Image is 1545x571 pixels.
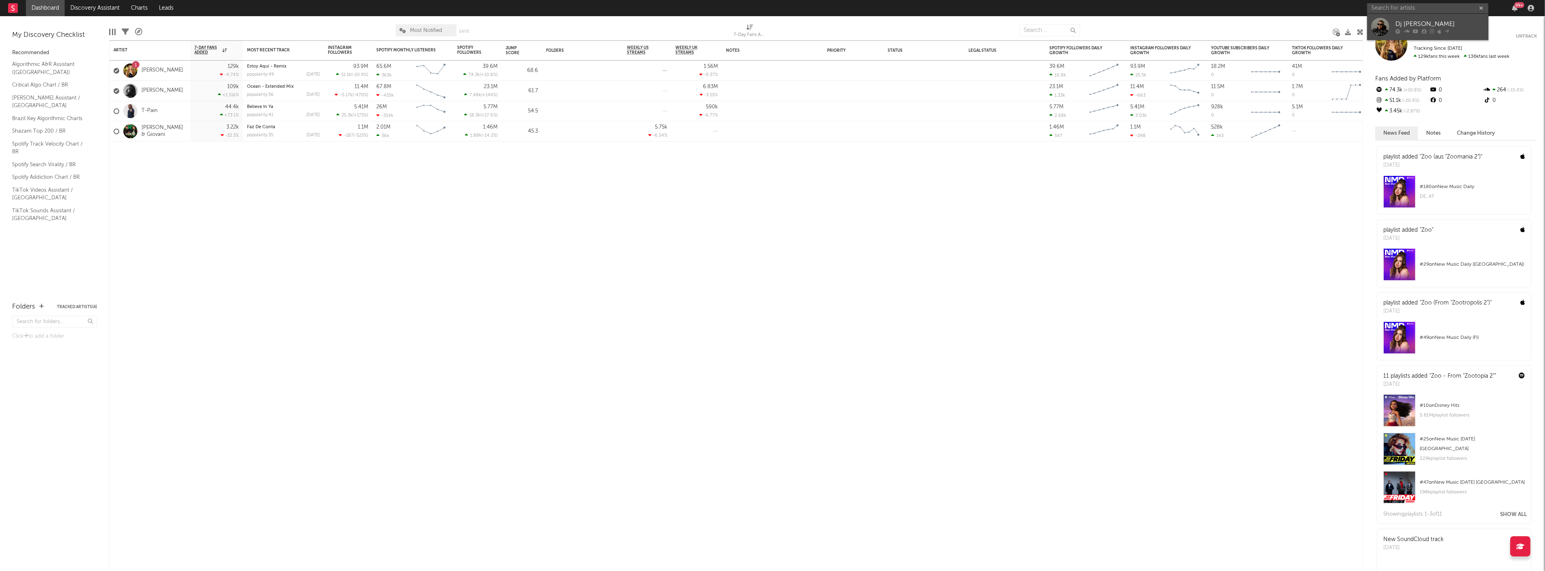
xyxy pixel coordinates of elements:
[1292,64,1302,69] div: 41M
[1375,127,1418,140] button: News Feed
[353,64,368,69] div: 93.9M
[247,93,274,97] div: popularity: 56
[12,93,89,110] a: [PERSON_NAME] Assistant / [GEOGRAPHIC_DATA]
[1049,133,1062,138] div: 547
[247,48,308,53] div: Most Recent Track
[1383,307,1492,315] div: [DATE]
[1292,46,1353,55] div: TikTok Followers Daily Growth
[1211,133,1224,138] div: 143
[1247,121,1284,142] svg: Chart title
[1167,101,1203,121] svg: Chart title
[1292,113,1295,118] div: 0
[247,85,294,89] a: Ocean - Extended Mix
[114,48,174,53] div: Artist
[1086,101,1122,121] svg: Chart title
[1420,434,1525,454] div: # 25 on New Music [DATE] [GEOGRAPHIC_DATA]
[469,93,481,97] span: 7.48k
[1086,81,1122,101] svg: Chart title
[1395,19,1484,29] div: Dj [PERSON_NAME]
[1377,248,1531,287] a: #29onNew Music Daily ([GEOGRAPHIC_DATA])
[1483,85,1537,95] div: 264
[464,112,498,118] div: ( )
[328,45,356,55] div: Instagram Followers
[459,29,470,34] button: Save
[247,125,320,129] div: Faz De Conta
[1375,95,1429,106] div: 51.1k
[734,30,766,40] div: 7-Day Fans Added (7-Day Fans Added)
[1130,93,1146,98] div: -663
[1383,226,1433,235] div: playlist added
[344,133,353,138] span: -187
[220,112,239,118] div: +73.1 %
[12,60,89,76] a: Algorithmic A&R Assistant ([GEOGRAPHIC_DATA])
[141,125,186,138] a: [PERSON_NAME] & Giovani
[1516,32,1537,40] button: Untrack
[1130,104,1144,110] div: 5.41M
[376,64,391,69] div: 65.6M
[1049,46,1110,55] div: Spotify Followers Daily Growth
[1377,394,1531,433] a: #10onDisney Hits5.61Mplaylist followers
[1167,81,1203,101] svg: Chart title
[1211,104,1223,110] div: 928k
[247,85,320,89] div: Ocean - Extended Mix
[12,30,97,40] div: My Discovery Checklist
[109,20,116,44] div: Edit Columns
[482,93,496,97] span: +144 %
[1328,81,1365,101] svg: Chart title
[1247,81,1284,101] svg: Chart title
[734,20,766,44] div: 7-Day Fans Added (7-Day Fans Added)
[1292,93,1295,97] div: 0
[306,133,320,137] div: [DATE]
[1211,64,1225,69] div: 18.2M
[827,48,859,53] div: Priority
[1429,373,1496,379] a: "Zoo - From "Zootopia 2""
[12,302,35,312] div: Folders
[141,87,183,94] a: [PERSON_NAME]
[675,45,706,55] span: Weekly UK Streams
[376,113,393,118] div: -314k
[1414,54,1509,59] span: 136k fans last week
[1328,101,1365,121] svg: Chart title
[1377,433,1531,471] a: #25onNew Music [DATE] [GEOGRAPHIC_DATA]229kplaylist followers
[1049,125,1064,130] div: 1.46M
[1420,192,1525,201] div: DE, AT
[703,84,718,89] div: 6.83M
[413,81,449,101] svg: Chart title
[1383,299,1492,307] div: playlist added
[247,72,274,77] div: popularity: 49
[12,316,97,328] input: Search for folders...
[247,133,273,137] div: popularity: 35
[141,67,183,74] a: [PERSON_NAME]
[221,133,239,138] div: -32.3 %
[1420,454,1525,463] div: 229k playlist followers
[354,104,368,110] div: 5.41M
[648,133,667,138] div: -6.54 %
[339,133,368,138] div: ( )
[1130,125,1141,130] div: 1.1M
[1383,381,1496,389] div: [DATE]
[218,92,239,97] div: +1.51k %
[1167,121,1203,142] svg: Chart title
[706,104,718,110] div: 590k
[464,92,498,97] div: ( )
[484,84,498,89] div: 23.1M
[194,45,220,55] span: 7-Day Fans Added
[546,48,607,53] div: Folders
[220,72,239,77] div: -4.74 %
[1049,93,1065,98] div: 1.33k
[1377,176,1531,214] a: #180onNew Music DailyDE, AT
[1328,61,1365,81] svg: Chart title
[1507,88,1524,93] span: -15.4 %
[1402,88,1421,93] span: +10.8 %
[376,125,390,130] div: 2.01M
[463,72,498,77] div: ( )
[1420,410,1525,420] div: 5.61M playlist followers
[12,48,97,58] div: Recommended
[1019,24,1080,36] input: Search...
[376,84,391,89] div: 67.8M
[1130,64,1145,69] div: 93.9M
[1211,46,1272,55] div: YouTube Subscribers Daily Growth
[704,64,718,69] div: 1.56M
[1377,321,1531,360] a: #49onNew Music Daily (FI)
[247,105,273,109] a: Believe In Ya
